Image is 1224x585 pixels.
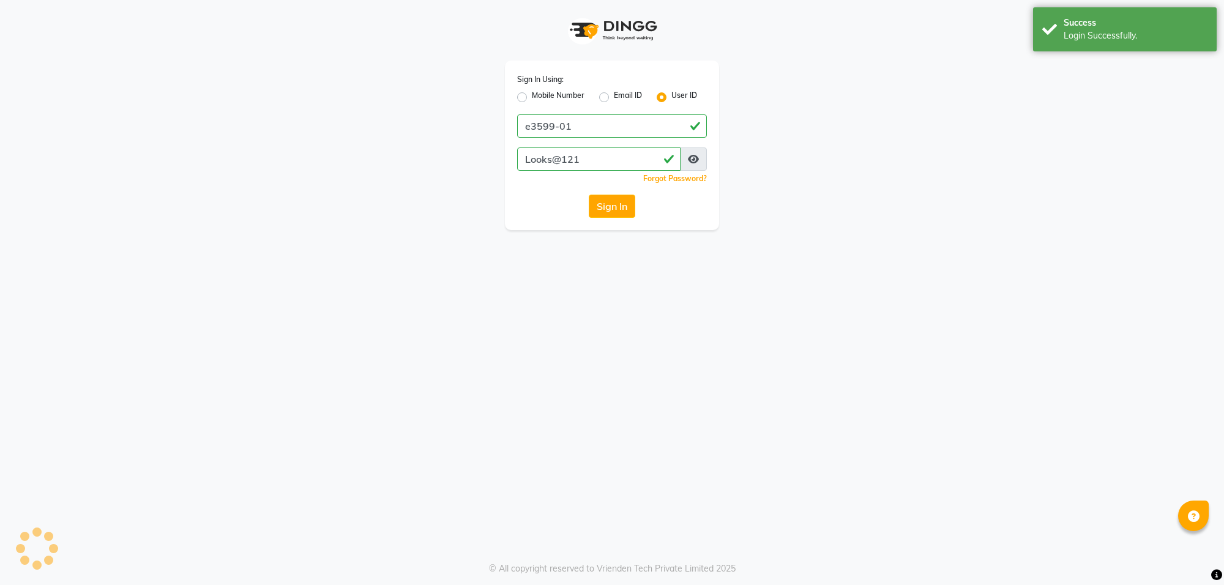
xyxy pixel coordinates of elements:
input: Username [517,114,707,138]
img: logo1.svg [563,12,661,48]
label: User ID [671,90,697,105]
div: Login Successfully. [1064,29,1207,42]
a: Forgot Password? [643,174,707,183]
input: Username [517,147,681,171]
iframe: chat widget [1173,536,1212,573]
label: Sign In Using: [517,74,564,85]
label: Mobile Number [532,90,584,105]
button: Sign In [589,195,635,218]
div: Success [1064,17,1207,29]
label: Email ID [614,90,642,105]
